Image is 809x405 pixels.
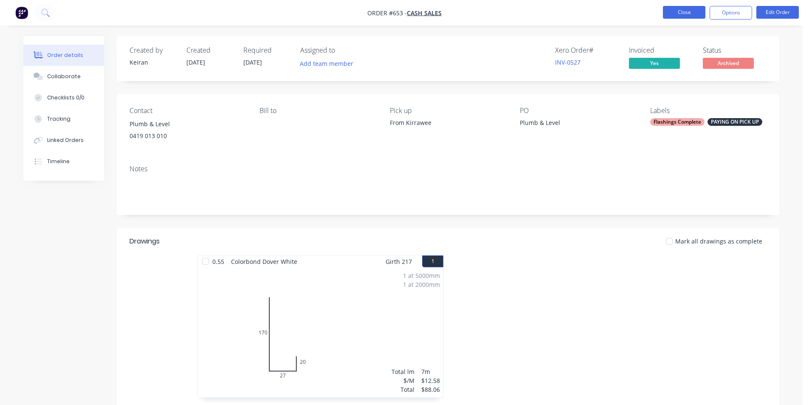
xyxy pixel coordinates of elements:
[300,58,358,69] button: Add team member
[421,376,440,385] div: $12.58
[23,87,104,108] button: Checklists 0/0
[703,58,754,68] span: Archived
[228,255,301,268] span: Colorbond Dover White
[243,46,290,54] div: Required
[390,118,506,127] div: From Kirrawee
[629,58,680,68] span: Yes
[23,108,104,130] button: Tracking
[198,268,443,397] div: 017027201 at 5000mm1 at 2000mmTotal lm$/MTotal7m$12.58$88.06
[47,158,70,165] div: Timeline
[422,255,443,267] button: 1
[663,6,705,19] button: Close
[392,376,414,385] div: $/M
[403,280,440,289] div: 1 at 2000mm
[23,151,104,172] button: Timeline
[756,6,799,19] button: Edit Order
[130,130,246,142] div: 0419 013 010
[392,367,414,376] div: Total lm
[209,255,228,268] span: 0.55
[708,118,762,126] div: PAYING ON PICK UP
[186,58,205,66] span: [DATE]
[130,46,176,54] div: Created by
[47,73,81,80] div: Collaborate
[23,66,104,87] button: Collaborate
[130,58,176,67] div: Keiran
[650,107,767,115] div: Labels
[386,255,412,268] span: Girth 217
[520,107,636,115] div: PO
[555,58,581,66] a: INV-0527
[703,46,767,54] div: Status
[296,58,358,69] button: Add team member
[130,236,160,246] div: Drawings
[130,118,246,130] div: Plumb & Level
[675,237,762,246] span: Mark all drawings as complete
[710,6,752,20] button: Options
[130,107,246,115] div: Contact
[392,385,414,394] div: Total
[300,46,385,54] div: Assigned to
[23,130,104,151] button: Linked Orders
[47,136,84,144] div: Linked Orders
[421,385,440,394] div: $88.06
[47,51,83,59] div: Order details
[130,118,246,145] div: Plumb & Level0419 013 010
[130,165,767,173] div: Notes
[407,9,442,17] a: Cash Sales
[186,46,233,54] div: Created
[47,115,70,123] div: Tracking
[629,46,693,54] div: Invoiced
[47,94,85,102] div: Checklists 0/0
[23,45,104,66] button: Order details
[367,9,407,17] span: Order #653 -
[555,46,619,54] div: Xero Order #
[259,107,376,115] div: Bill to
[243,58,262,66] span: [DATE]
[650,118,705,126] div: Flashings Complete
[403,271,440,280] div: 1 at 5000mm
[520,118,626,130] div: Plumb & Level
[15,6,28,19] img: Factory
[390,107,506,115] div: Pick up
[421,367,440,376] div: 7m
